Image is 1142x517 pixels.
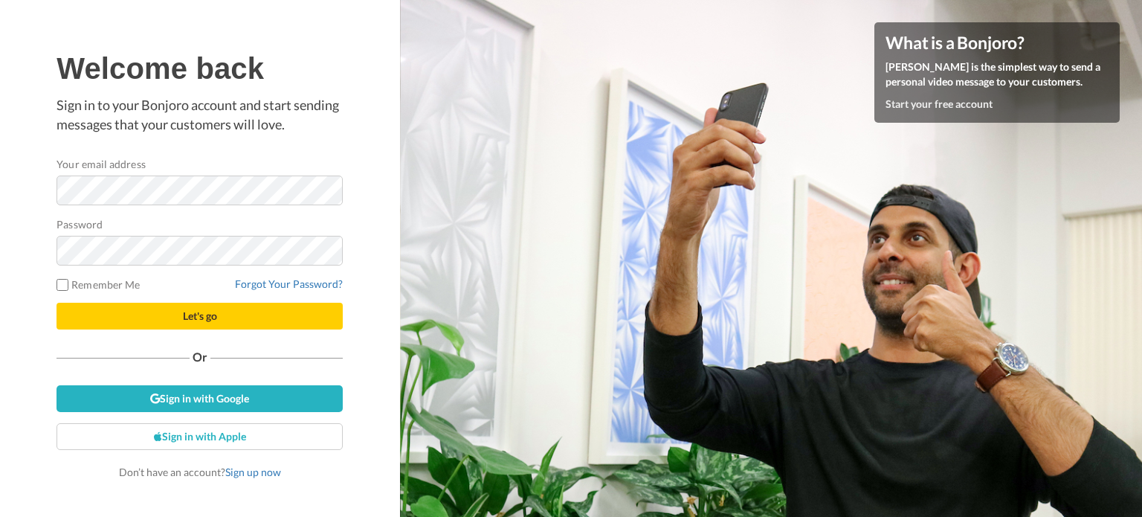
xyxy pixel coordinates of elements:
[57,385,343,412] a: Sign in with Google
[225,466,281,478] a: Sign up now
[57,277,140,292] label: Remember Me
[885,97,993,110] a: Start your free account
[57,303,343,330] button: Let's go
[57,279,68,291] input: Remember Me
[57,423,343,450] a: Sign in with Apple
[57,52,343,85] h1: Welcome back
[57,96,343,134] p: Sign in to your Bonjoro account and start sending messages that your customers will love.
[119,466,281,478] span: Don’t have an account?
[190,352,210,362] span: Or
[235,277,343,290] a: Forgot Your Password?
[885,33,1109,52] h4: What is a Bonjoro?
[885,60,1109,89] p: [PERSON_NAME] is the simplest way to send a personal video message to your customers.
[57,156,145,172] label: Your email address
[183,309,217,322] span: Let's go
[57,216,103,232] label: Password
